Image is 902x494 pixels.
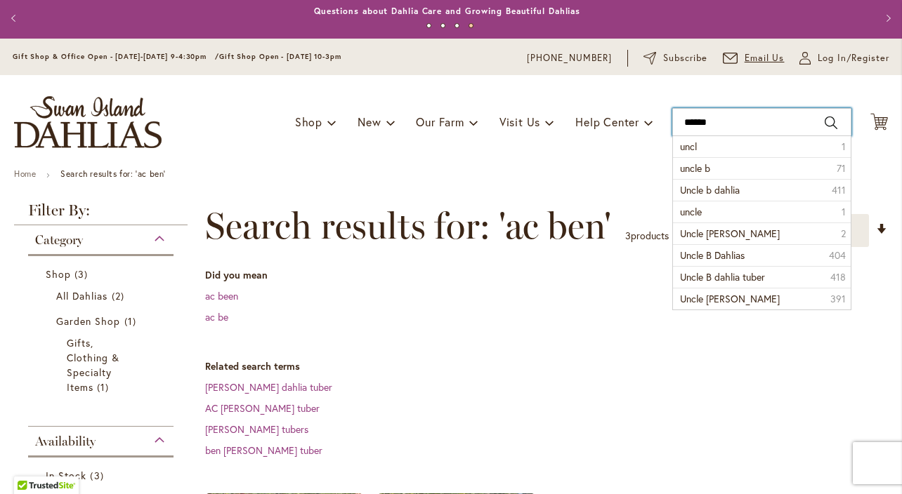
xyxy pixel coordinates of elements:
span: 418 [830,270,846,284]
span: Garden Shop [56,314,121,328]
button: 4 of 4 [469,23,473,28]
a: In Stock 3 [46,468,159,483]
span: Uncle b dahlia [680,183,740,196]
a: Log In/Register [799,51,889,65]
button: Search [825,112,837,134]
span: 411 [832,183,846,197]
span: Gift Shop & Office Open - [DATE]-[DATE] 9-4:30pm / [13,52,219,61]
a: ac been [205,289,238,302]
a: [PHONE_NUMBER] [527,51,612,65]
dt: Related search terms [205,359,888,373]
a: store logo [14,96,162,148]
span: New [358,114,381,129]
span: uncle b [680,161,710,175]
span: 2 [841,227,846,241]
span: Uncle [PERSON_NAME] [680,292,780,305]
span: Search results for: 'ac ben' [205,205,611,247]
a: [PERSON_NAME] dahlia tuber [205,380,332,394]
a: Email Us [723,51,785,65]
strong: Search results for: 'ac ben' [60,168,166,179]
span: Uncle [PERSON_NAME] [680,227,780,240]
a: AC [PERSON_NAME] tuber [205,401,320,415]
span: 1 [97,380,112,394]
span: All Dahlias [56,289,108,302]
span: Email Us [745,51,785,65]
span: Log In/Register [818,51,889,65]
span: 1 [842,205,846,219]
span: uncl [680,140,697,153]
a: Gifts, Clothing &amp; Specialty Items [67,335,138,394]
strong: Filter By: [14,203,188,225]
a: Garden Shop [56,314,149,328]
span: 71 [837,161,846,175]
iframe: Launch Accessibility Center [11,444,50,483]
a: Questions about Dahlia Care and Growing Beautiful Dahlias [314,6,580,16]
span: 404 [829,248,846,262]
span: 3 [74,267,91,281]
span: Category [35,232,83,248]
a: Home [14,168,36,179]
span: uncle [680,205,702,218]
button: 2 of 4 [440,23,445,28]
span: Subscribe [663,51,707,65]
button: 1 of 4 [426,23,431,28]
span: 1 [124,314,140,328]
a: [PERSON_NAME] tubers [205,422,308,436]
span: Visit Us [499,114,540,129]
span: Shop [295,114,322,129]
span: Gifts, Clothing & Specialty Items [67,336,120,394]
span: Gift Shop Open - [DATE] 10-3pm [219,52,341,61]
span: 3 [625,229,631,242]
span: 3 [90,468,107,483]
dt: Did you mean [205,268,888,282]
span: Uncle B Dahlias [680,248,745,262]
button: Previous [1,4,30,32]
a: ben [PERSON_NAME] tuber [205,443,322,457]
span: 391 [830,292,846,306]
button: 3 of 4 [455,23,459,28]
span: In Stock [46,469,86,482]
span: Availability [35,434,96,449]
span: Uncle B dahlia tuber [680,270,765,283]
p: products [625,225,669,247]
button: Next [872,4,901,32]
span: Our Farm [416,114,464,129]
span: Shop [46,267,71,281]
a: Shop [46,267,159,281]
span: 2 [112,288,128,303]
a: All Dahlias [56,288,149,303]
a: Subscribe [643,51,707,65]
a: ac be [205,310,228,323]
span: Help Center [575,114,639,129]
span: 1 [842,140,846,154]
